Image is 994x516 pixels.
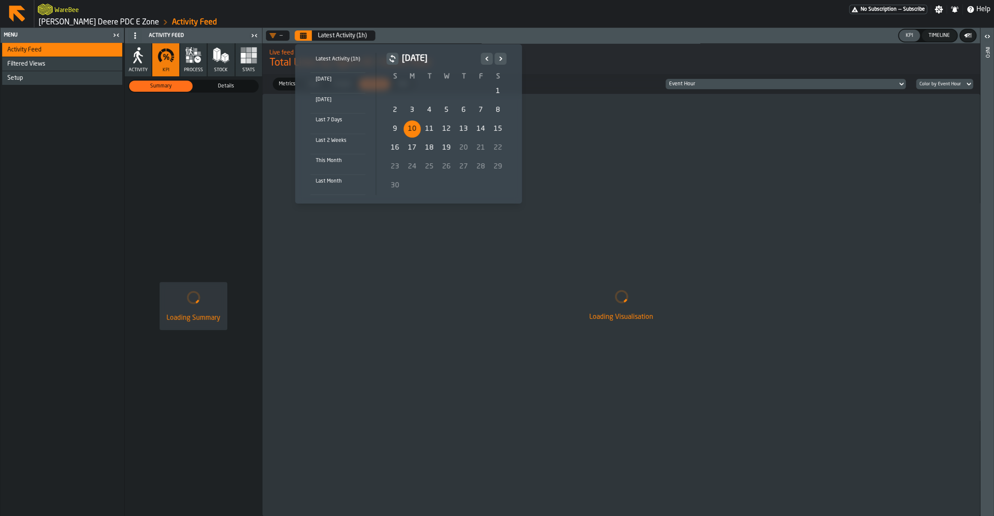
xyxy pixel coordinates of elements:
div: Last Month [310,177,365,186]
div: 1 [489,83,506,100]
button: Next [494,53,506,65]
div: 12 [438,120,455,138]
div: 10 [404,120,421,138]
div: Wednesday, November 19, 2025, Last available date [438,139,455,156]
th: T [421,72,438,82]
th: M [404,72,421,82]
div: This Month [310,156,365,165]
div: 24 [404,158,421,175]
div: 19 [438,139,455,156]
div: Monday, November 3, 2025 [404,102,421,119]
th: W [438,72,455,82]
div: [DATE] [310,95,365,105]
div: Thursday, November 20, 2025 [455,139,472,156]
div: Wednesday, November 5, 2025 [438,102,455,119]
div: Latest Activity (1h) [310,54,365,64]
th: S [489,72,506,82]
div: 5 [438,102,455,119]
div: 9 [386,120,404,138]
div: Friday, November 28, 2025 [472,158,489,175]
div: 11 [421,120,438,138]
div: 13 [455,120,472,138]
div: 8 [489,102,506,119]
div: Sunday, November 16, 2025 [386,139,404,156]
div: [DATE] [310,75,365,84]
div: Wednesday, November 26, 2025 [438,158,455,175]
div: Thursday, November 27, 2025 [455,158,472,175]
div: 6 [455,102,472,119]
div: Thursday, November 6, 2025 [455,102,472,119]
div: Saturday, November 1, 2025 [489,83,506,100]
div: 25 [421,158,438,175]
div: Select date range Select date range [302,51,515,197]
div: Sunday, November 9, 2025 [386,120,404,138]
div: Friday, November 21, 2025 [472,139,489,156]
div: 14 [472,120,489,138]
div: November 2025 [386,53,506,195]
div: 23 [386,158,404,175]
div: Tuesday, November 11, 2025 [421,120,438,138]
div: Tuesday, November 25, 2025 [421,158,438,175]
div: 29 [489,158,506,175]
div: Friday, November 14, 2025 [472,120,489,138]
table: November 2025 [386,72,506,195]
div: 17 [404,139,421,156]
div: Last 2 Weeks [310,136,365,145]
button: button- [386,53,398,65]
div: Sunday, November 30, 2025 [386,177,404,194]
th: F [472,72,489,82]
div: Sunday, November 2, 2025 [386,102,404,119]
div: Saturday, November 8, 2025 [489,102,506,119]
div: 18 [421,139,438,156]
th: T [455,72,472,82]
div: Thursday, November 13, 2025 [455,120,472,138]
div: 26 [438,158,455,175]
div: 27 [455,158,472,175]
div: Monday, November 24, 2025 [404,158,421,175]
div: 7 [472,102,489,119]
div: 3 [404,102,421,119]
div: Saturday, November 15, 2025 [489,120,506,138]
button: Previous [481,53,493,65]
h2: [DATE] [402,53,477,65]
div: 16 [386,139,404,156]
div: 21 [472,139,489,156]
div: 28 [472,158,489,175]
div: Tuesday, November 18, 2025 [421,139,438,156]
div: 22 [489,139,506,156]
div: 20 [455,139,472,156]
div: Last 7 Days [310,115,365,125]
div: Monday, November 10, 2025 selected [404,120,421,138]
div: 2 [386,102,404,119]
div: Friday, November 7, 2025 [472,102,489,119]
div: Saturday, November 22, 2025 [489,139,506,156]
div: Monday, November 17, 2025 [404,139,421,156]
div: Saturday, November 29, 2025 [489,158,506,175]
div: 30 [386,177,404,194]
th: S [386,72,404,82]
div: Sunday, November 23, 2025 [386,158,404,175]
div: Tuesday, November 4, 2025 [421,102,438,119]
div: 15 [489,120,506,138]
div: Wednesday, November 12, 2025 [438,120,455,138]
div: 4 [421,102,438,119]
